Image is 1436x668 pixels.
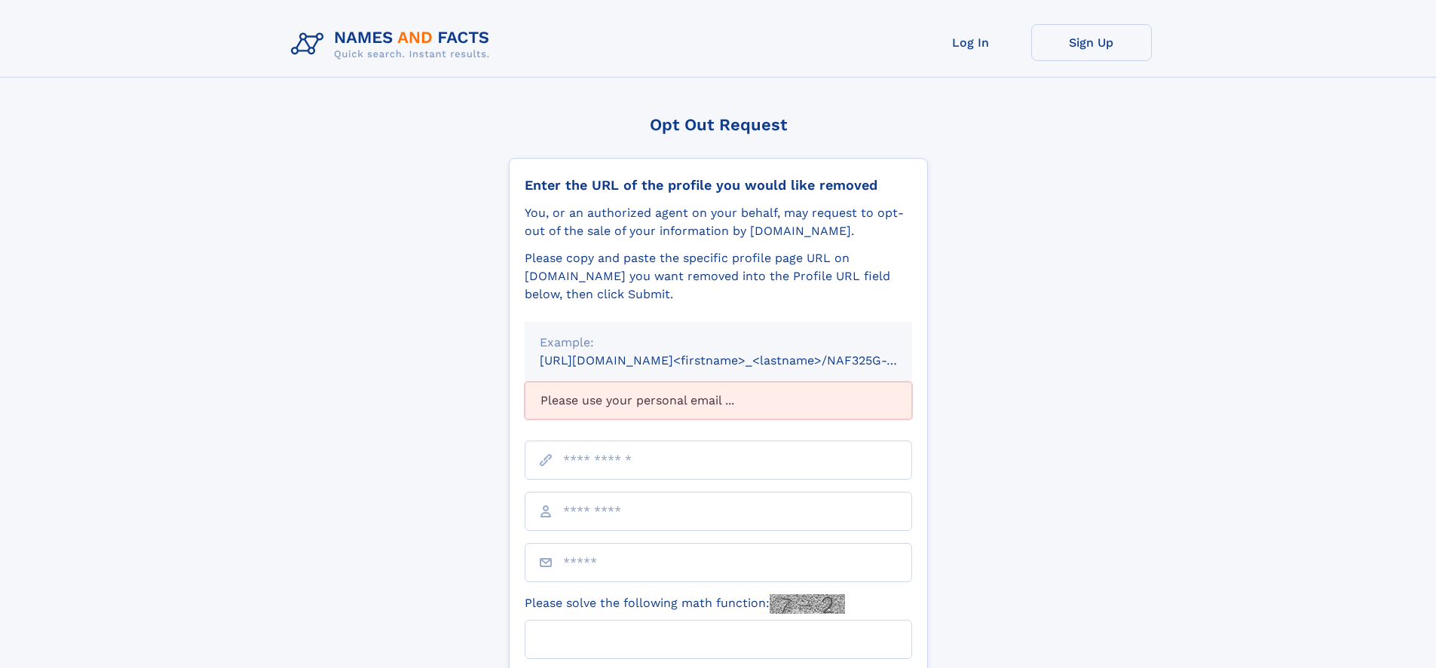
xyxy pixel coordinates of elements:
a: Sign Up [1031,24,1152,61]
small: [URL][DOMAIN_NAME]<firstname>_<lastname>/NAF325G-xxxxxxxx [540,353,941,368]
label: Please solve the following math function: [525,594,845,614]
div: Opt Out Request [509,115,928,134]
a: Log In [911,24,1031,61]
div: You, or an authorized agent on your behalf, may request to opt-out of the sale of your informatio... [525,204,912,240]
img: Logo Names and Facts [285,24,502,65]
div: Example: [540,334,897,352]
div: Enter the URL of the profile you would like removed [525,177,912,194]
div: Please copy and paste the specific profile page URL on [DOMAIN_NAME] you want removed into the Pr... [525,249,912,303]
div: Please use your personal email ... [525,382,912,419]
